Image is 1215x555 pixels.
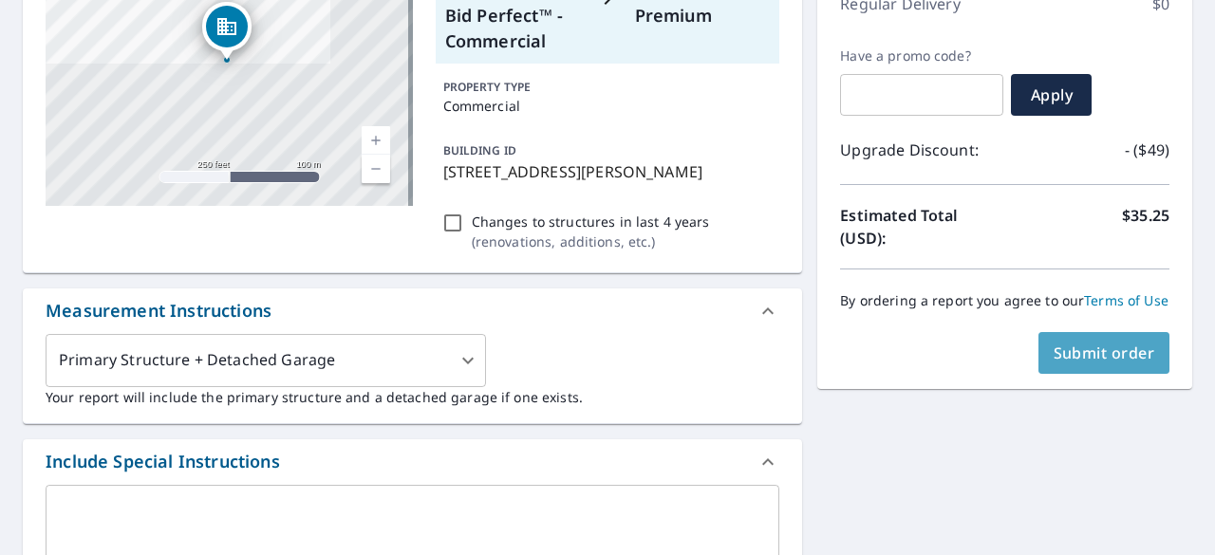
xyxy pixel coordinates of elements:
p: Estimated Total (USD): [840,204,1004,250]
div: Dropped pin, building 1, Commercial property, 6475 Minton Rd SE Palm Bay, FL 32908 [202,2,252,61]
a: Terms of Use [1084,291,1168,309]
p: Changes to structures in last 4 years [472,212,710,231]
label: Have a promo code? [840,47,1003,65]
p: Upgrade Discount: [840,139,1004,161]
a: Current Level 17, Zoom In [362,126,390,155]
div: Measurement Instructions [23,288,802,334]
p: By ordering a report you agree to our [840,292,1169,309]
p: [STREET_ADDRESS][PERSON_NAME] [443,160,773,183]
div: Measurement Instructions [46,298,271,324]
span: Submit order [1054,342,1155,363]
button: Submit order [1038,332,1170,374]
a: Current Level 17, Zoom Out [362,155,390,183]
p: $35.25 [1122,204,1169,250]
p: Commercial [443,96,773,116]
p: Bid Perfect™ - Commercial [445,3,581,54]
div: Include Special Instructions [23,439,802,485]
p: PROPERTY TYPE [443,79,773,96]
div: Include Special Instructions [46,449,280,474]
p: BUILDING ID [443,142,516,158]
span: Apply [1026,84,1076,105]
p: ( renovations, additions, etc. ) [472,231,710,251]
p: - ($49) [1125,139,1169,161]
p: Your report will include the primary structure and a detached garage if one exists. [46,387,779,407]
button: Apply [1011,74,1092,116]
p: Premium [635,3,771,28]
div: Primary Structure + Detached Garage [46,334,486,387]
